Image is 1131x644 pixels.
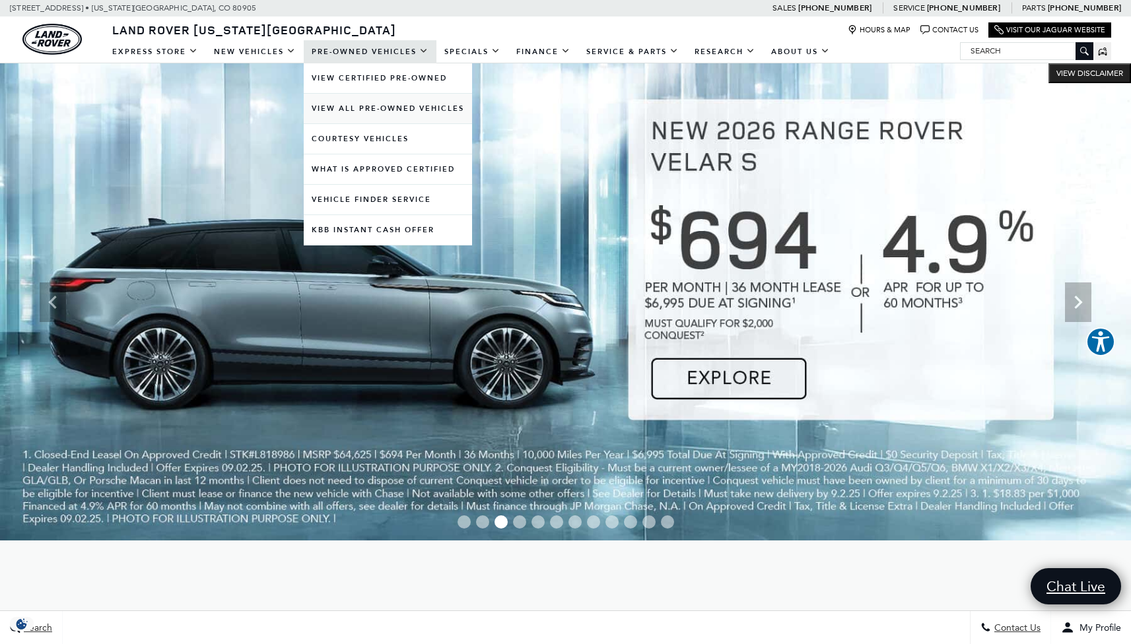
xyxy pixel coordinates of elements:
a: [STREET_ADDRESS] • [US_STATE][GEOGRAPHIC_DATA], CO 80905 [10,3,256,13]
div: Next [1065,282,1091,322]
a: Courtesy Vehicles [304,124,472,154]
a: KBB Instant Cash Offer [304,215,472,245]
a: What Is Approved Certified [304,154,472,184]
span: Service [893,3,924,13]
span: My Profile [1074,622,1121,633]
span: Go to slide 4 [513,515,526,529]
span: Go to slide 5 [531,515,545,529]
a: Chat Live [1031,568,1121,604]
a: Finance [508,40,578,63]
span: Go to slide 10 [624,515,637,529]
a: View All Pre-Owned Vehicles [304,94,472,123]
div: Previous [40,282,66,322]
a: New Vehicles [206,40,304,63]
a: Service & Parts [578,40,687,63]
a: Pre-Owned Vehicles [304,40,436,63]
a: Hours & Map [848,25,910,35]
span: Land Rover [US_STATE][GEOGRAPHIC_DATA] [112,22,396,38]
a: [PHONE_NUMBER] [1048,3,1121,13]
span: Sales [772,3,796,13]
a: Visit Our Jaguar Website [994,25,1105,35]
a: Research [687,40,763,63]
span: Contact Us [991,622,1041,633]
img: Land Rover [22,24,82,55]
a: Land Rover [US_STATE][GEOGRAPHIC_DATA] [104,22,404,38]
span: Go to slide 1 [458,515,471,529]
a: View Certified Pre-Owned [304,63,472,93]
span: Go to slide 8 [587,515,600,529]
span: Go to slide 12 [661,515,674,529]
span: Go to slide 6 [550,515,563,529]
a: [PHONE_NUMBER] [798,3,872,13]
button: Open user profile menu [1051,611,1131,644]
span: Go to slide 7 [568,515,582,529]
img: Opt-Out Icon [7,617,37,631]
a: EXPRESS STORE [104,40,206,63]
a: About Us [763,40,838,63]
nav: Main Navigation [104,40,838,63]
input: Search [961,43,1093,59]
span: Go to slide 9 [605,515,619,529]
span: Chat Live [1040,577,1112,595]
section: Click to Open Cookie Consent Modal [7,617,37,631]
a: Contact Us [920,25,978,35]
span: Go to slide 11 [642,515,656,529]
a: Specials [436,40,508,63]
button: Explore your accessibility options [1086,327,1115,356]
span: Go to slide 3 [495,515,508,529]
span: VIEW DISCLAIMER [1056,68,1123,79]
a: Vehicle Finder Service [304,185,472,214]
span: Go to slide 2 [476,515,489,529]
aside: Accessibility Help Desk [1086,327,1115,359]
span: Parts [1022,3,1046,13]
a: [PHONE_NUMBER] [927,3,1000,13]
a: land-rover [22,24,82,55]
